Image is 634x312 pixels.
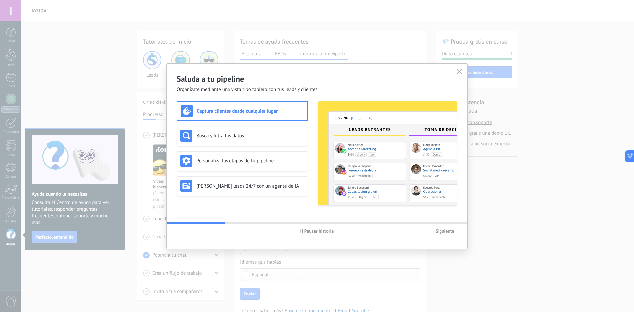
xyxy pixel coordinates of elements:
[433,226,457,236] button: Siguiente
[196,158,304,164] h3: Personaliza las etapas de tu pipeline
[197,108,304,114] h3: Captura clientes desde cualquier lugar
[436,229,454,233] span: Siguiente
[298,226,337,236] button: Pausar historia
[196,133,304,139] h3: Busca y filtra tus datos
[177,87,319,93] span: Organízate mediante una vista tipo tablero con tus leads y clientes.
[177,74,457,84] h2: Saluda a tu pipeline
[196,183,304,189] h3: [PERSON_NAME] leads 24/7 con un agente de IA
[304,229,334,233] span: Pausar historia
